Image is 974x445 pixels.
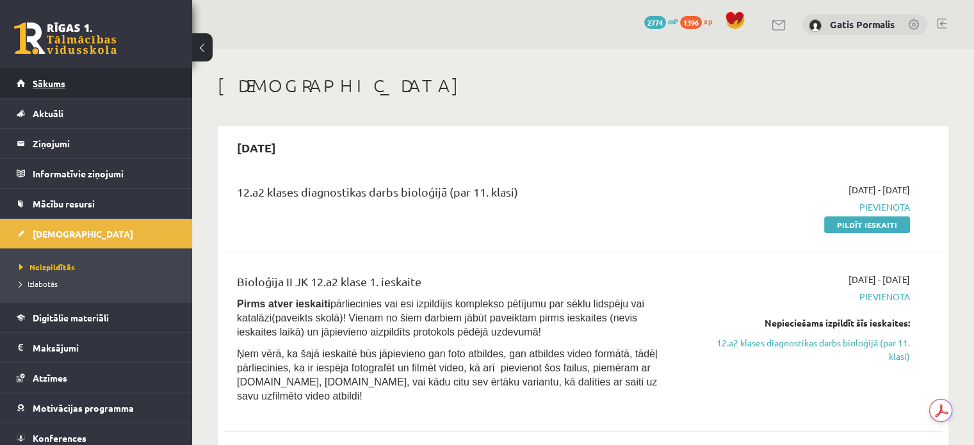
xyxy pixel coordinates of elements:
[848,183,910,197] span: [DATE] - [DATE]
[237,298,330,309] strong: Pirms atver ieskaiti
[680,16,702,29] span: 1396
[19,261,179,273] a: Neizpildītās
[830,18,895,31] a: Gatis Pormalis
[699,316,910,330] div: Nepieciešams izpildīt šīs ieskaites:
[17,219,176,248] a: [DEMOGRAPHIC_DATA]
[644,16,666,29] span: 2774
[17,69,176,98] a: Sākums
[19,262,75,272] span: Neizpildītās
[33,198,95,209] span: Mācību resursi
[17,303,176,332] a: Digitālie materiāli
[237,273,679,296] div: Bioloģija II JK 12.a2 klase 1. ieskaite
[17,363,176,392] a: Atzīmes
[699,200,910,214] span: Pievienota
[19,278,179,289] a: Izlabotās
[668,16,678,26] span: mP
[848,273,910,286] span: [DATE] - [DATE]
[224,133,289,163] h2: [DATE]
[237,348,657,401] span: Ņem vērā, ka šajā ieskaitē būs jāpievieno gan foto atbildes, gan atbildes video formātā, tādēļ pā...
[33,129,176,158] legend: Ziņojumi
[699,290,910,303] span: Pievienota
[704,16,712,26] span: xp
[33,372,67,384] span: Atzīmes
[33,432,86,444] span: Konferences
[218,75,948,97] h1: [DEMOGRAPHIC_DATA]
[17,333,176,362] a: Maksājumi
[33,402,134,414] span: Motivācijas programma
[17,129,176,158] a: Ziņojumi
[33,312,109,323] span: Digitālie materiāli
[237,298,644,337] span: pārliecinies vai esi izpildījis komplekso pētījumu par sēklu lidspēju vai katalāzi(paveikts skolā...
[824,216,910,233] a: Pildīt ieskaiti
[19,279,58,289] span: Izlabotās
[17,393,176,423] a: Motivācijas programma
[644,16,678,26] a: 2774 mP
[14,22,117,54] a: Rīgas 1. Tālmācības vidusskola
[17,189,176,218] a: Mācību resursi
[680,16,718,26] a: 1396 xp
[809,19,822,32] img: Gatis Pormalis
[33,77,65,89] span: Sākums
[33,228,133,239] span: [DEMOGRAPHIC_DATA]
[237,183,679,207] div: 12.a2 klases diagnostikas darbs bioloģijā (par 11. klasi)
[17,99,176,128] a: Aktuāli
[33,333,176,362] legend: Maksājumi
[33,159,176,188] legend: Informatīvie ziņojumi
[33,108,63,119] span: Aktuāli
[17,159,176,188] a: Informatīvie ziņojumi
[699,336,910,363] a: 12.a2 klases diagnostikas darbs bioloģijā (par 11. klasi)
